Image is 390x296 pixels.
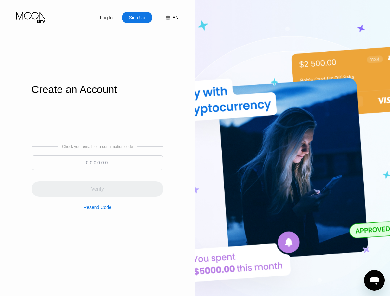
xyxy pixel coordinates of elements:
[159,12,179,23] div: EN
[364,270,385,291] iframe: Button to launch messaging window
[62,144,133,149] div: Check your email for a confirmation code
[128,14,146,21] div: Sign Up
[122,12,152,23] div: Sign Up
[32,84,163,96] div: Create an Account
[32,155,163,170] input: 000000
[99,14,113,21] div: Log In
[84,197,111,210] div: Resend Code
[173,15,179,20] div: EN
[91,12,122,23] div: Log In
[84,205,111,210] div: Resend Code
